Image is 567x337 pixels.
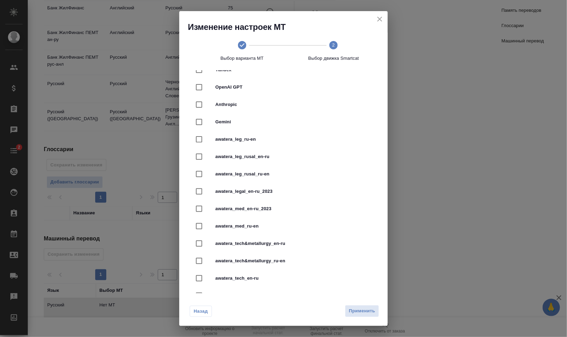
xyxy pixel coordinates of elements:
div: Anthropic [190,96,377,113]
span: OpenAI GPT [215,84,371,91]
span: awatera_leg_rusal_en-ru [215,153,371,160]
span: awatera_tech_en-ru [215,275,371,282]
div: awatera_legal_en-ru_2023 [190,183,377,200]
span: Назад [194,308,208,315]
div: awatera_med_en-ru_2023 [190,200,377,217]
span: Gemini [215,118,371,125]
div: awatera_tech&metallurgy_ru-en [190,252,377,270]
div: OpenAI GPT [190,79,377,96]
button: Применить [345,305,379,317]
span: Выбор движка Smartcat [291,55,377,62]
span: awatera_universal_en-ru [215,292,371,299]
span: Применить [349,307,375,315]
div: awatera_leg_rusal_ru-en [190,165,377,183]
span: awatera_leg_ru-en [215,136,371,143]
span: awatera_tech&metallurgy_ru-en [215,257,371,264]
span: Выбор варианта МТ [199,55,285,62]
button: close [375,14,385,24]
div: awatera_universal_en-ru [190,287,377,304]
span: awatera_med_en-ru_2023 [215,205,371,212]
span: awatera_tech&metallurgy_en-ru [215,240,371,247]
span: awatera_leg_rusal_ru-en [215,171,371,178]
h2: Изменение настроек МТ [188,22,388,33]
div: awatera_leg_rusal_en-ru [190,148,377,165]
span: awatera_legal_en-ru_2023 [215,188,371,195]
button: Назад [190,306,212,317]
div: awatera_tech&metallurgy_en-ru [190,235,377,252]
span: Anthropic [215,101,371,108]
div: awatera_med_ru-en [190,217,377,235]
span: awatera_med_ru-en [215,223,371,230]
div: Gemini [190,113,377,131]
text: 2 [332,42,335,48]
div: awatera_tech_en-ru [190,270,377,287]
div: awatera_leg_ru-en [190,131,377,148]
